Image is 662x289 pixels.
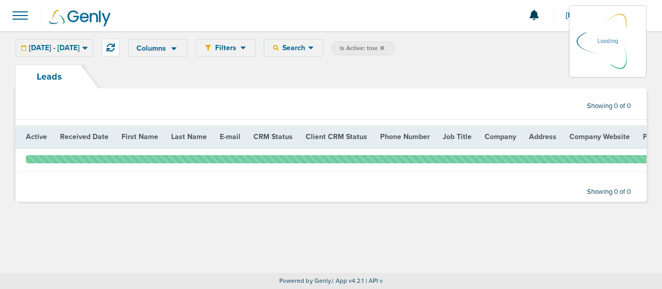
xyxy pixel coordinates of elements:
span: First Name [122,132,158,141]
span: CRM Status [253,132,293,141]
th: Job Title [437,126,478,147]
span: Showing 0 of 0 [587,102,631,111]
span: Phone Number [380,132,430,141]
span: Received Date [60,132,109,141]
a: Leads [16,65,83,88]
span: E-mail [220,132,240,141]
th: Company Website [563,126,637,147]
th: Address [523,126,563,147]
span: [PERSON_NAME] [566,12,630,19]
span: Showing 0 of 0 [587,188,631,196]
span: Is Active: true [340,44,384,53]
span: | API v [366,277,383,284]
th: Client CRM Status [299,126,374,147]
th: Company [478,126,523,147]
span: Last Name [171,132,207,141]
span: Active [26,132,47,141]
span: | App v4.2.1 [332,277,364,284]
p: Loading [597,35,618,48]
img: Genly [49,10,111,26]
